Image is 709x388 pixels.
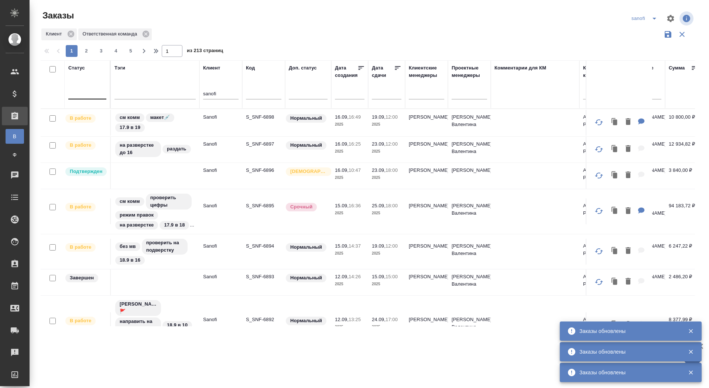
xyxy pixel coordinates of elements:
[405,137,448,163] td: [PERSON_NAME]
[661,27,675,41] button: Сохранить фильтры
[608,115,622,130] button: Клонировать
[146,239,183,254] p: проверить на подверстку
[335,148,364,155] p: 2025
[65,140,106,150] div: Выставляет ПМ после принятия заказа от КМа
[203,202,239,210] p: Sanofi
[372,174,401,181] p: 2025
[335,250,364,257] p: 2025
[335,280,364,288] p: 2025
[405,163,448,189] td: [PERSON_NAME]
[203,113,239,121] p: Sanofi
[114,140,196,158] div: на разверстке до 16, раздать
[583,167,619,181] p: АО "Санофи Россия"
[675,27,689,41] button: Сбросить фильтры
[665,198,702,224] td: 94 183,72 ₽
[405,312,448,338] td: [PERSON_NAME]
[386,203,398,208] p: 18:00
[583,202,619,217] p: АО "Санофи Россия"
[608,274,622,289] button: Клонировать
[372,64,394,79] div: Дата сдачи
[164,221,185,229] p: 17.9 в 18
[665,137,702,163] td: 12 934,82 ₽
[203,316,239,323] p: Sanofi
[114,238,196,265] div: без мв, проверить на подверстку, 18.9 в 16
[372,323,401,331] p: 2025
[125,45,137,57] button: 5
[6,147,24,162] a: Ф
[41,10,74,21] span: Заказы
[167,145,186,153] p: раздать
[583,113,619,128] p: АО "Санофи Россия"
[579,369,677,376] div: Заказы обновлены
[349,114,361,120] p: 16:49
[349,317,361,322] p: 13:25
[246,242,281,250] p: S_SNF-6894
[203,242,239,250] p: Sanofi
[120,318,157,333] p: направить на подверстку
[335,121,364,128] p: 2025
[335,174,364,181] p: 2025
[285,140,328,150] div: Статус по умолчанию для стандартных заказов
[120,221,154,229] p: на разверстке
[65,273,106,283] div: Выставляет КМ при направлении счета или после выполнения всех работ/сдачи заказа клиенту. Окончат...
[590,140,608,158] button: Обновить
[590,202,608,220] button: Обновить
[120,300,157,315] p: [PERSON_NAME] 🚩
[335,167,349,173] p: 16.09,
[81,47,92,55] span: 2
[335,243,349,249] p: 15.09,
[285,273,328,283] div: Статус по умолчанию для стандартных заказов
[386,317,398,322] p: 17:00
[405,198,448,224] td: [PERSON_NAME]
[65,113,106,123] div: Выставляет ПМ после принятия заказа от КМа
[120,256,140,264] p: 18.9 в 16
[70,274,94,282] p: Завершен
[662,10,679,27] span: Настроить таблицу
[285,242,328,252] div: Статус по умолчанию для стандартных заказов
[335,64,357,79] div: Дата создания
[120,124,140,131] p: 17.9 в 19
[372,250,401,257] p: 2025
[372,167,386,173] p: 23.09,
[120,243,136,250] p: без мв
[349,203,361,208] p: 16:36
[372,114,386,120] p: 19.09,
[608,204,622,219] button: Клонировать
[349,167,361,173] p: 10:47
[70,115,91,122] p: В работе
[335,141,349,147] p: 16.09,
[150,114,170,121] p: макет💉
[683,348,698,355] button: Закрыть
[583,316,619,331] p: АО "Санофи Россия"
[290,274,322,282] p: Нормальный
[622,204,634,219] button: Удалить
[95,47,107,55] span: 3
[335,274,349,279] p: 12.09,
[583,140,619,155] p: АО "Санофи Россия"
[622,142,634,157] button: Удалить
[335,323,364,331] p: 2025
[335,203,349,208] p: 15.09,
[405,269,448,295] td: [PERSON_NAME]
[246,273,281,280] p: S_SNF-6893
[590,113,608,131] button: Обновить
[290,168,327,175] p: [DEMOGRAPHIC_DATA]
[120,211,154,219] p: режим правок
[448,110,491,136] td: [PERSON_NAME] Валентина
[405,110,448,136] td: [PERSON_NAME]
[448,198,491,224] td: [PERSON_NAME] Валентина
[372,210,401,217] p: 2025
[46,30,65,38] p: Клиент
[167,321,188,329] p: 18.9 в 10
[120,114,140,121] p: см комм
[110,47,122,55] span: 4
[669,64,685,72] div: Сумма
[290,115,322,122] p: Нормальный
[349,243,361,249] p: 14:37
[665,239,702,265] td: 6 247,22 ₽
[246,140,281,148] p: S_SNF-6897
[448,163,491,189] td: [PERSON_NAME]
[630,13,662,24] div: split button
[65,242,106,252] div: Выставляет ПМ после принятия заказа от КМа
[285,202,328,212] div: Выставляется автоматически, если на указанный объем услуг необходимо больше времени в стандартном...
